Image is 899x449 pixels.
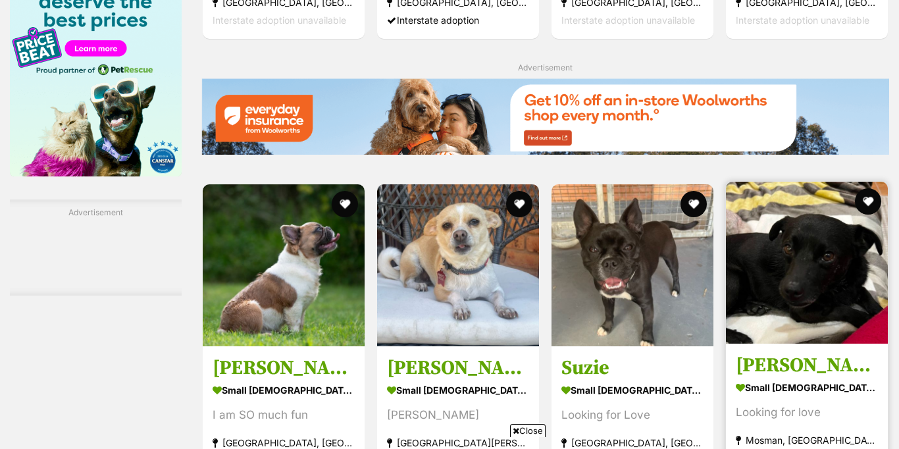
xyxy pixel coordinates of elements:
[201,78,889,155] img: Everyday Insurance promotional banner
[10,199,182,296] div: Advertisement
[203,184,365,346] img: Woody - French Bulldog
[552,184,713,346] img: Suzie - Boston Terrier Dog
[736,404,878,421] div: Looking for love
[213,356,355,381] h3: [PERSON_NAME]
[377,184,539,346] img: Luna - Chihuahua Dog
[726,182,888,344] img: Carlos - Mixed breed Dog
[736,14,869,26] span: Interstate adoption unavailable
[561,406,704,424] div: Looking for Love
[561,356,704,381] h3: Suzie
[332,191,358,217] button: favourite
[387,356,529,381] h3: [PERSON_NAME]
[201,78,889,157] a: Everyday Insurance promotional banner
[387,406,529,424] div: [PERSON_NAME]
[736,431,878,449] strong: Mosman, [GEOGRAPHIC_DATA]
[506,191,532,217] button: favourite
[510,424,546,437] span: Close
[855,188,881,215] button: favourite
[681,191,707,217] button: favourite
[561,14,695,26] span: Interstate adoption unavailable
[561,381,704,400] strong: small [DEMOGRAPHIC_DATA] Dog
[387,381,529,400] strong: small [DEMOGRAPHIC_DATA] Dog
[736,353,878,378] h3: [PERSON_NAME]
[387,11,529,29] div: Interstate adoption
[518,63,573,72] span: Advertisement
[213,14,346,26] span: Interstate adoption unavailable
[213,381,355,400] strong: small [DEMOGRAPHIC_DATA] Dog
[736,378,878,397] strong: small [DEMOGRAPHIC_DATA] Dog
[213,406,355,424] div: I am SO much fun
